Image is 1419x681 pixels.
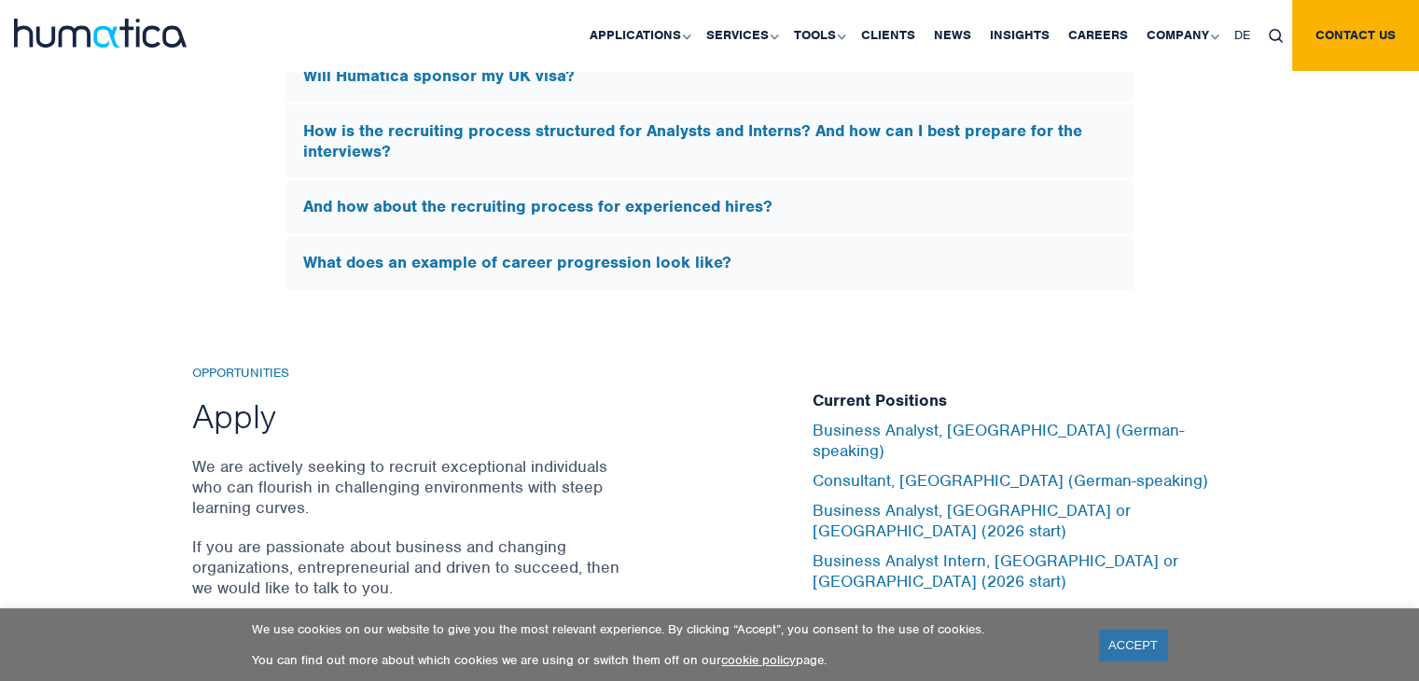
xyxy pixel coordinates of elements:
[192,366,626,382] h6: Opportunities
[813,420,1184,461] a: Business Analyst, [GEOGRAPHIC_DATA] (German-speaking)
[192,536,626,598] p: If you are passionate about business and changing organizations, entrepreneurial and driven to su...
[303,253,1117,273] h5: What does an example of career progression look like?
[813,550,1178,591] a: Business Analyst Intern, [GEOGRAPHIC_DATA] or [GEOGRAPHIC_DATA] (2026 start)
[813,500,1131,541] a: Business Analyst, [GEOGRAPHIC_DATA] or [GEOGRAPHIC_DATA] (2026 start)
[192,395,626,438] h2: Apply
[303,66,1117,87] h5: Will Humatica sponsor my UK visa?
[813,391,1228,411] h5: Current Positions
[192,456,626,518] p: We are actively seeking to recruit exceptional individuals who can flourish in challenging enviro...
[252,652,1076,668] p: You can find out more about which cookies we are using or switch them off on our page.
[1269,29,1283,43] img: search_icon
[14,19,187,48] img: logo
[303,197,1117,217] h5: And how about the recruiting process for experienced hires?
[252,621,1076,637] p: We use cookies on our website to give you the most relevant experience. By clicking “Accept”, you...
[721,652,796,668] a: cookie policy
[813,470,1208,491] a: Consultant, [GEOGRAPHIC_DATA] (German-speaking)
[303,121,1117,161] h5: How is the recruiting process structured for Analysts and Interns? And how can I best prepare for...
[1234,27,1250,43] span: DE
[1099,630,1167,660] a: ACCEPT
